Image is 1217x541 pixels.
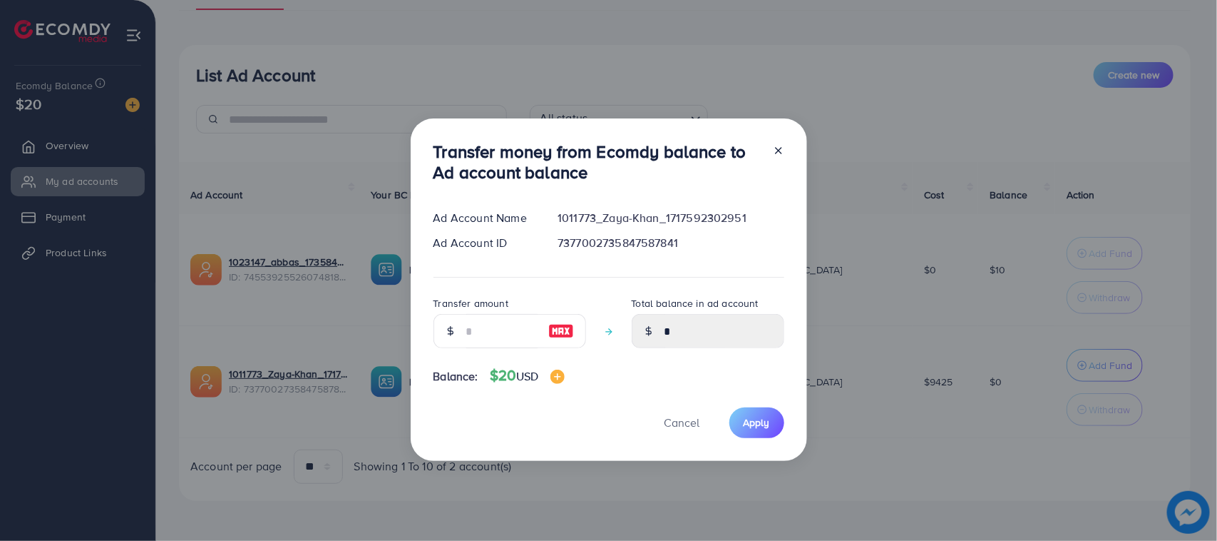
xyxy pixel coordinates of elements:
[422,235,547,251] div: Ad Account ID
[664,415,700,430] span: Cancel
[433,296,508,310] label: Transfer amount
[546,235,795,251] div: 7377002735847587841
[546,210,795,226] div: 1011773_Zaya-Khan_1717592302951
[433,141,761,183] h3: Transfer money from Ecomdy balance to Ad account balance
[422,210,547,226] div: Ad Account Name
[632,296,759,310] label: Total balance in ad account
[490,367,565,385] h4: $20
[744,415,770,430] span: Apply
[550,370,565,384] img: image
[729,408,784,438] button: Apply
[516,368,538,384] span: USD
[548,323,574,340] img: image
[433,368,478,385] span: Balance:
[647,408,718,438] button: Cancel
